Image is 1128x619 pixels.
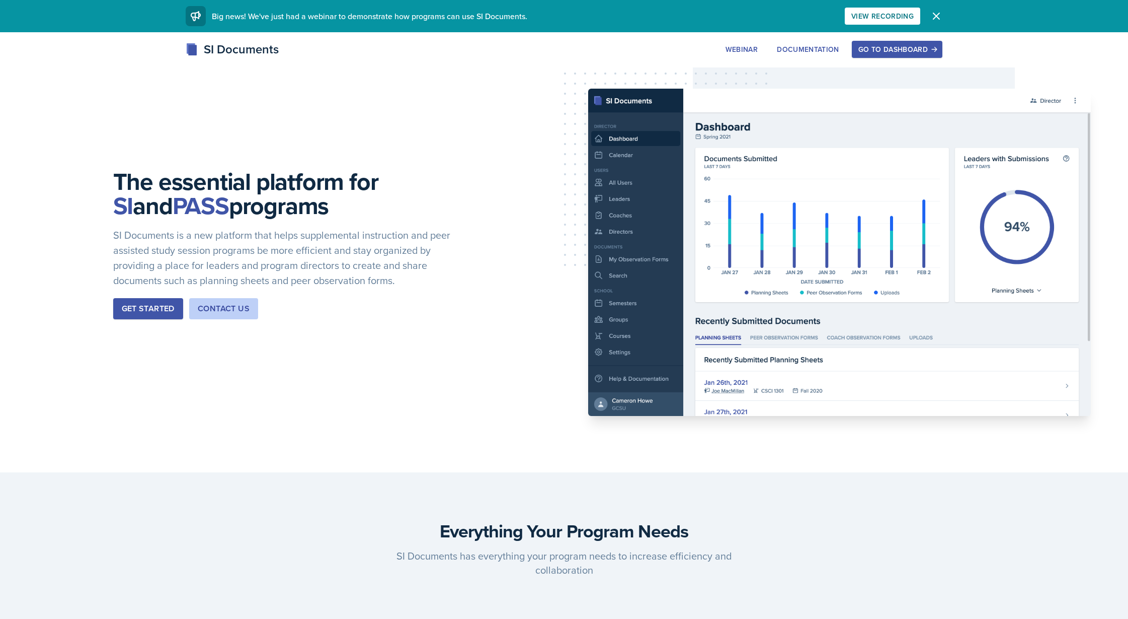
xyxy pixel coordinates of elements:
h3: Everything Your Program Needs [194,521,934,541]
button: View Recording [845,8,920,25]
div: Webinar [726,45,758,53]
button: Go to Dashboard [852,41,942,58]
button: Get Started [113,298,183,319]
button: Contact Us [189,298,258,319]
div: Get Started [122,303,175,315]
div: SI Documents [186,40,279,58]
span: Big news! We've just had a webinar to demonstrate how programs can use SI Documents. [212,11,527,22]
div: View Recording [851,12,914,20]
div: Contact Us [198,303,250,315]
p: SI Documents has everything your program needs to increase efficiency and collaboration [371,549,757,577]
button: Webinar [719,41,764,58]
div: Go to Dashboard [858,45,936,53]
button: Documentation [770,41,846,58]
div: Documentation [777,45,839,53]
